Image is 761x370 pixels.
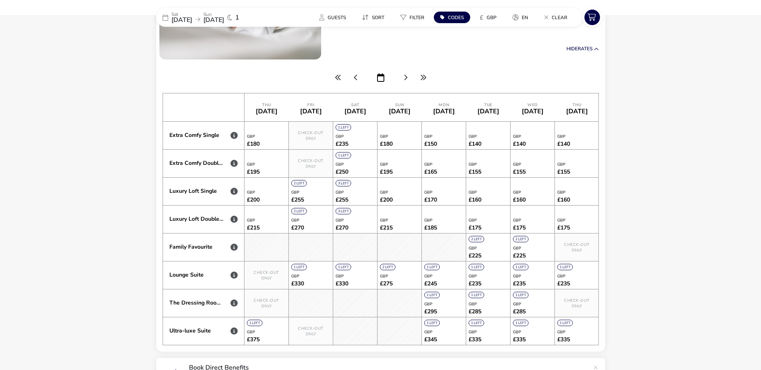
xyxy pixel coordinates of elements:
div: [DATE] [340,108,371,115]
div: Wed [517,103,548,107]
div: Family Favourite [169,244,224,251]
div: [DATE] [251,108,282,115]
div: [DATE] [517,108,548,115]
div: Sun [384,103,415,107]
div: Luxury Loft Single [169,188,224,195]
span: 1 [235,14,239,21]
button: Codes [434,12,470,23]
div: Lounge Suite [169,272,224,279]
span: Sort [372,14,384,21]
div: Ultra-luxe Suite [169,328,224,334]
i: £ [480,14,483,22]
span: en [522,14,528,21]
naf-pibe-menu-bar-item: Clear [538,12,577,23]
span: GBP [487,14,497,21]
span: Guests [328,14,346,21]
span: Clear [552,14,567,21]
div: [DATE] [561,108,593,115]
div: Sat[DATE]Sun[DATE]1 [156,8,276,27]
div: Mon [428,103,460,107]
div: Extra Comfy Double Room [169,160,224,167]
naf-pibe-menu-bar-item: en [506,12,538,23]
div: The Dressing Room Suite [169,300,224,307]
span: [DATE] [171,16,192,24]
div: Thu [251,103,282,107]
naf-pibe-menu-bar-item: £GBP [473,12,506,23]
button: Guests [313,12,352,23]
div: [DATE] [384,108,415,115]
div: [DATE] [473,108,504,115]
button: HideRates [566,46,599,51]
p: Sun [203,12,224,17]
span: Hide [566,46,578,52]
span: [DATE] [203,16,224,24]
naf-pibe-menu-bar-item: Codes [434,12,473,23]
div: [DATE] [295,108,327,115]
button: Clear [538,12,574,23]
naf-pibe-menu-bar-item: Filter [394,12,434,23]
naf-pibe-menu-bar-item: Guests [313,12,356,23]
button: Filter [394,12,431,23]
span: Filter [409,14,424,21]
div: Thu [561,103,593,107]
button: en [506,12,534,23]
p: Sat [171,12,192,17]
span: Codes [448,14,464,21]
div: Luxury Loft Double Room [169,216,224,223]
div: Tue [473,103,504,107]
button: Sort [356,12,391,23]
button: £GBP [473,12,503,23]
div: Fri [295,103,327,107]
div: Sat [340,103,371,107]
div: Extra Comfy Single [169,132,224,139]
div: [DATE] [428,108,460,115]
naf-pibe-menu-bar-item: Sort [356,12,394,23]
